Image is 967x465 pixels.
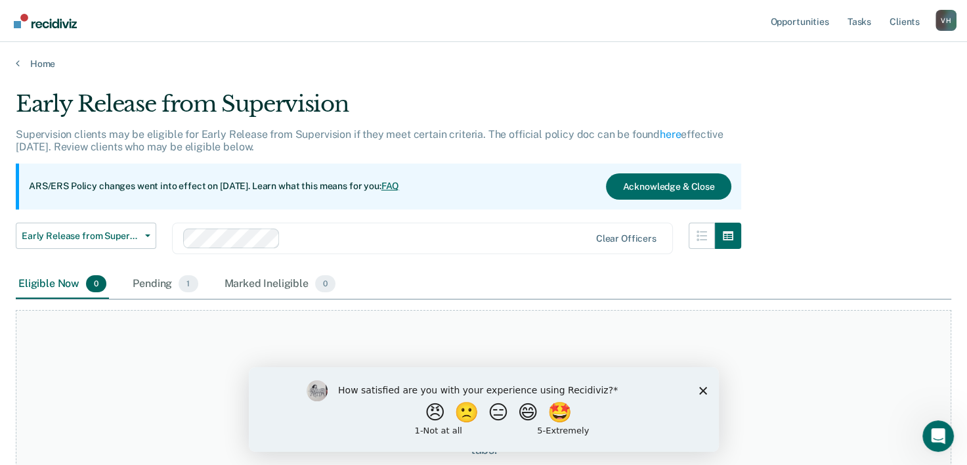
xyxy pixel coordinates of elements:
p: ARS/ERS Policy changes went into effect on [DATE]. Learn what this means for you: [29,180,399,193]
span: Early Release from Supervision [22,231,140,242]
div: Eligible Now0 [16,270,109,299]
a: Home [16,58,951,70]
div: Pending1 [130,270,200,299]
span: 0 [86,275,106,292]
div: Clear officers [596,233,656,244]
span: 0 [315,275,335,292]
button: Early Release from Supervision [16,223,156,249]
div: Marked Ineligible0 [222,270,339,299]
a: FAQ [381,181,400,191]
span: 1 [179,275,198,292]
button: Profile dropdown button [935,10,956,31]
div: Early Release from Supervision [16,91,741,128]
div: V H [935,10,956,31]
img: Recidiviz [14,14,77,28]
iframe: Survey by Kim from Recidiviz [249,367,719,452]
iframe: Intercom live chat [922,420,954,452]
button: Acknowledge & Close [606,173,731,200]
a: here [660,128,681,141]
p: Supervision clients may be eligible for Early Release from Supervision if they meet certain crite... [16,128,723,153]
